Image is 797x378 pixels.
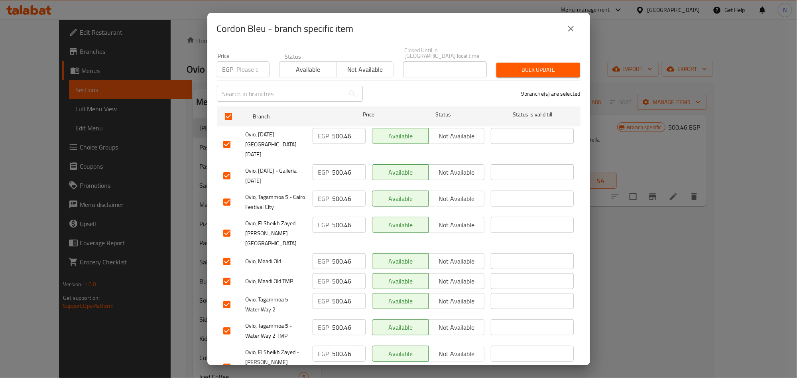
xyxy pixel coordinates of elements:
button: Not available [428,273,485,289]
span: Ovio, Tagammoa 5 - Cairo Festival City [246,192,306,212]
input: Please enter price [333,164,366,180]
span: Status is valid till [491,110,574,120]
p: EGP [318,131,329,141]
button: Available [372,273,429,289]
p: EGP [318,220,329,230]
span: Not available [340,64,390,75]
button: Not available [428,346,485,362]
span: Available [376,219,425,231]
span: Available [376,256,425,267]
p: EGP [222,65,234,74]
span: Ovio, Maadi Old [246,256,306,266]
button: Bulk update [496,63,580,77]
button: Not available [428,253,485,269]
button: Available [372,253,429,269]
input: Please enter price [333,319,366,335]
span: Ovio, El Sheikh Zayed - [PERSON_NAME][GEOGRAPHIC_DATA] [246,219,306,248]
span: Ovio, Maadi Old TMP [246,276,306,286]
span: Ovio, [DATE] - Galleria [DATE] [246,166,306,186]
p: EGP [318,323,329,332]
button: close [561,19,581,38]
span: Not available [432,193,482,205]
span: Ovio, [DATE] - [GEOGRAPHIC_DATA] [DATE] [246,130,306,159]
input: Search in branches [217,86,344,102]
h2: Cordon Bleu - branch specific item [217,22,354,35]
button: Not available [428,217,485,233]
span: Available [376,193,425,205]
button: Not available [428,319,485,335]
input: Please enter price [333,191,366,207]
button: Available [279,61,337,77]
p: EGP [318,256,329,266]
span: Available [376,348,425,360]
span: Not available [432,167,482,178]
button: Available [372,164,429,180]
span: Available [376,276,425,287]
span: Not available [432,322,482,333]
span: Not available [432,130,482,142]
input: Please enter price [333,128,366,144]
button: Not available [428,293,485,309]
button: Available [372,217,429,233]
p: EGP [318,276,329,286]
button: Not available [336,61,394,77]
span: Available [376,295,425,307]
span: Not available [432,256,482,267]
input: Please enter price [333,217,366,233]
span: Ovio, Tagammoa 5 - Water Way 2 TMP [246,321,306,341]
input: Please enter price [333,253,366,269]
span: Available [376,130,425,142]
button: Available [372,319,429,335]
span: Not available [432,276,482,287]
p: EGP [318,349,329,358]
span: Not available [432,219,482,231]
button: Available [372,293,429,309]
span: Not available [432,348,482,360]
button: Not available [428,128,485,144]
p: EGP [318,296,329,306]
button: Available [372,346,429,362]
p: 9 branche(s) are selected [521,90,581,98]
button: Not available [428,164,485,180]
span: Status [401,110,484,120]
input: Please enter price [333,273,366,289]
input: Please enter price [333,293,366,309]
span: Available [283,64,333,75]
span: Bulk update [503,65,574,75]
input: Please enter price [237,61,270,77]
span: Branch [253,112,336,122]
button: Available [372,128,429,144]
span: Price [342,110,395,120]
span: Available [376,167,425,178]
span: Ovio, Tagammoa 5 - Water Way 2 [246,295,306,315]
p: EGP [318,167,329,177]
span: Available [376,322,425,333]
span: Not available [432,295,482,307]
button: Not available [428,191,485,207]
button: Available [372,191,429,207]
input: Please enter price [333,346,366,362]
p: EGP [318,194,329,203]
